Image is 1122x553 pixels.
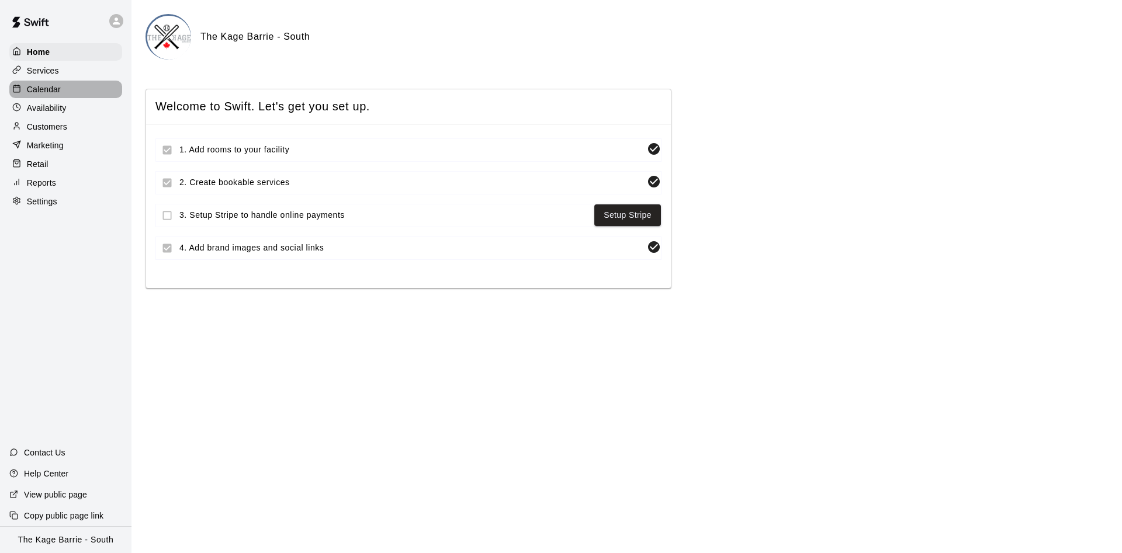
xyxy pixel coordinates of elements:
[24,447,65,458] p: Contact Us
[604,208,652,222] a: Setup Stripe
[27,140,64,151] p: Marketing
[147,16,191,60] img: The Kage Barrie - South logo
[200,29,310,44] h6: The Kage Barrie - South
[179,176,642,189] span: 2. Create bookable services
[179,242,642,254] span: 4. Add brand images and social links
[9,118,122,135] a: Customers
[155,99,662,114] span: Welcome to Swift. Let's get you set up.
[27,102,67,114] p: Availability
[9,81,122,98] a: Calendar
[24,510,103,521] p: Copy public page link
[27,46,50,58] p: Home
[9,137,122,154] a: Marketing
[9,193,122,210] a: Settings
[9,174,122,192] a: Reports
[24,489,87,500] p: View public page
[27,121,67,133] p: Customers
[179,209,590,221] span: 3. Setup Stripe to handle online payments
[9,43,122,61] a: Home
[9,155,122,173] a: Retail
[594,204,661,226] button: Setup Stripe
[9,99,122,117] a: Availability
[27,158,49,170] p: Retail
[179,144,642,156] span: 1. Add rooms to your facility
[27,177,56,189] p: Reports
[27,196,57,207] p: Settings
[27,65,59,76] p: Services
[18,534,114,546] p: The Kage Barrie - South
[27,84,61,95] p: Calendar
[9,62,122,79] a: Services
[24,468,68,479] p: Help Center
